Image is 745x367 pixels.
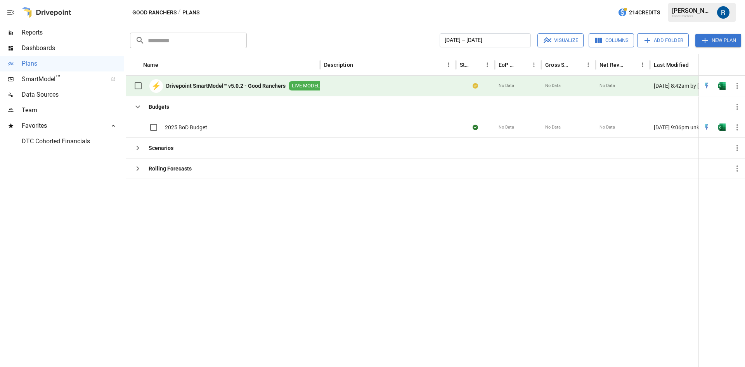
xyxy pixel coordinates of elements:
[149,144,173,152] b: Scenarios
[545,83,561,89] span: No Data
[717,6,729,19] img: Roman Romero
[599,124,615,130] span: No Data
[499,62,517,68] div: EoP Cash
[703,123,710,131] img: quick-edit-flash.b8aec18c.svg
[528,59,539,70] button: EoP Cash column menu
[626,59,637,70] button: Sort
[443,59,454,70] button: Description column menu
[473,82,478,90] div: Your plan has changes in Excel that are not reflected in the Drivepoint Data Warehouse, select "S...
[471,59,482,70] button: Sort
[712,2,734,23] button: Roman Romero
[22,121,102,130] span: Favorites
[55,73,61,83] span: ™
[637,33,689,47] button: Add Folder
[440,33,531,47] button: [DATE] – [DATE]
[734,59,745,70] button: Sort
[22,28,124,37] span: Reports
[637,59,648,70] button: Net Revenue column menu
[672,7,712,14] div: [PERSON_NAME]
[165,123,207,131] span: 2025 BoD Budget
[166,82,286,90] b: Drivepoint SmartModel™ v5.0.2 - Good Ranchers
[473,123,478,131] div: Sync complete
[518,59,528,70] button: Sort
[690,59,700,70] button: Sort
[22,59,124,68] span: Plans
[583,59,594,70] button: Gross Sales column menu
[132,8,177,17] button: Good Ranchers
[703,123,710,131] div: Open in Quick Edit
[703,82,710,90] img: quick-edit-flash.b8aec18c.svg
[22,106,124,115] span: Team
[718,123,726,131] div: Open in Excel
[159,59,170,70] button: Sort
[599,62,625,68] div: Net Revenue
[537,33,584,47] button: Visualize
[22,43,124,53] span: Dashboards
[589,33,634,47] button: Columns
[572,59,583,70] button: Sort
[615,5,663,20] button: 214Credits
[654,62,689,68] div: Last Modified
[22,75,102,84] span: SmartModel
[460,62,470,68] div: Status
[695,34,741,47] button: New Plan
[149,103,169,111] b: Budgets
[499,83,514,89] span: No Data
[672,14,712,18] div: Good Ranchers
[22,137,124,146] span: DTC Cohorted Financials
[703,82,710,90] div: Open in Quick Edit
[599,83,615,89] span: No Data
[718,82,726,90] img: excel-icon.76473adf.svg
[22,90,124,99] span: Data Sources
[545,62,571,68] div: Gross Sales
[545,124,561,130] span: No Data
[629,8,660,17] span: 214 Credits
[499,124,514,130] span: No Data
[354,59,365,70] button: Sort
[718,82,726,90] div: Open in Excel
[178,8,181,17] div: /
[324,62,353,68] div: Description
[718,123,726,131] img: excel-icon.76473adf.svg
[149,79,163,93] div: ⚡
[149,165,192,172] b: Rolling Forecasts
[289,82,323,90] span: LIVE MODEL
[143,62,158,68] div: Name
[482,59,493,70] button: Status column menu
